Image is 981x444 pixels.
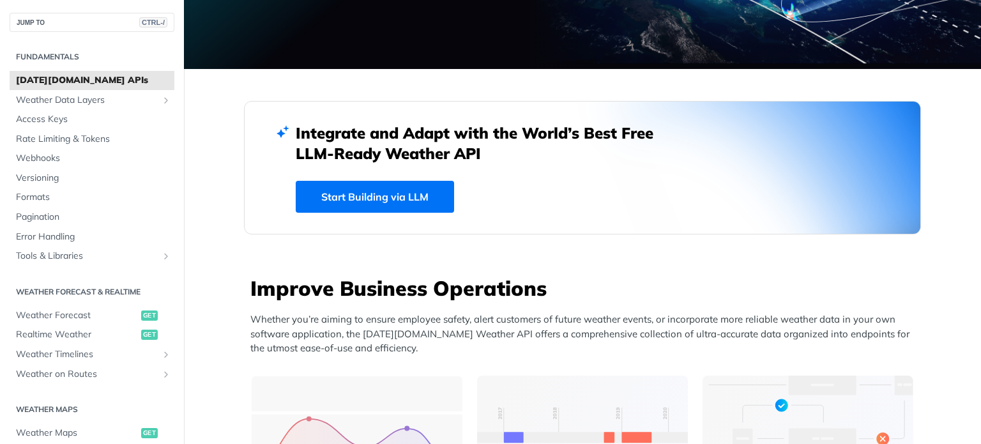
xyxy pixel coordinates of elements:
[16,427,138,440] span: Weather Maps
[16,348,158,361] span: Weather Timelines
[16,152,171,165] span: Webhooks
[10,345,174,364] a: Weather TimelinesShow subpages for Weather Timelines
[10,110,174,129] a: Access Keys
[16,250,158,263] span: Tools & Libraries
[10,286,174,298] h2: Weather Forecast & realtime
[10,247,174,266] a: Tools & LibrariesShow subpages for Tools & Libraries
[296,123,673,164] h2: Integrate and Adapt with the World’s Best Free LLM-Ready Weather API
[16,74,171,87] span: [DATE][DOMAIN_NAME] APIs
[10,51,174,63] h2: Fundamentals
[16,309,138,322] span: Weather Forecast
[141,428,158,438] span: get
[161,369,171,379] button: Show subpages for Weather on Routes
[16,231,171,243] span: Error Handling
[10,149,174,168] a: Webhooks
[161,251,171,261] button: Show subpages for Tools & Libraries
[250,274,921,302] h3: Improve Business Operations
[16,191,171,204] span: Formats
[10,227,174,247] a: Error Handling
[141,310,158,321] span: get
[10,404,174,415] h2: Weather Maps
[10,13,174,32] button: JUMP TOCTRL-/
[10,169,174,188] a: Versioning
[161,349,171,360] button: Show subpages for Weather Timelines
[10,424,174,443] a: Weather Mapsget
[16,328,138,341] span: Realtime Weather
[10,325,174,344] a: Realtime Weatherget
[139,17,167,27] span: CTRL-/
[141,330,158,340] span: get
[16,211,171,224] span: Pagination
[10,130,174,149] a: Rate Limiting & Tokens
[10,208,174,227] a: Pagination
[161,95,171,105] button: Show subpages for Weather Data Layers
[16,113,171,126] span: Access Keys
[16,94,158,107] span: Weather Data Layers
[10,365,174,384] a: Weather on RoutesShow subpages for Weather on Routes
[10,71,174,90] a: [DATE][DOMAIN_NAME] APIs
[16,368,158,381] span: Weather on Routes
[10,306,174,325] a: Weather Forecastget
[296,181,454,213] a: Start Building via LLM
[250,312,921,356] p: Whether you’re aiming to ensure employee safety, alert customers of future weather events, or inc...
[16,133,171,146] span: Rate Limiting & Tokens
[10,91,174,110] a: Weather Data LayersShow subpages for Weather Data Layers
[10,188,174,207] a: Formats
[16,172,171,185] span: Versioning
